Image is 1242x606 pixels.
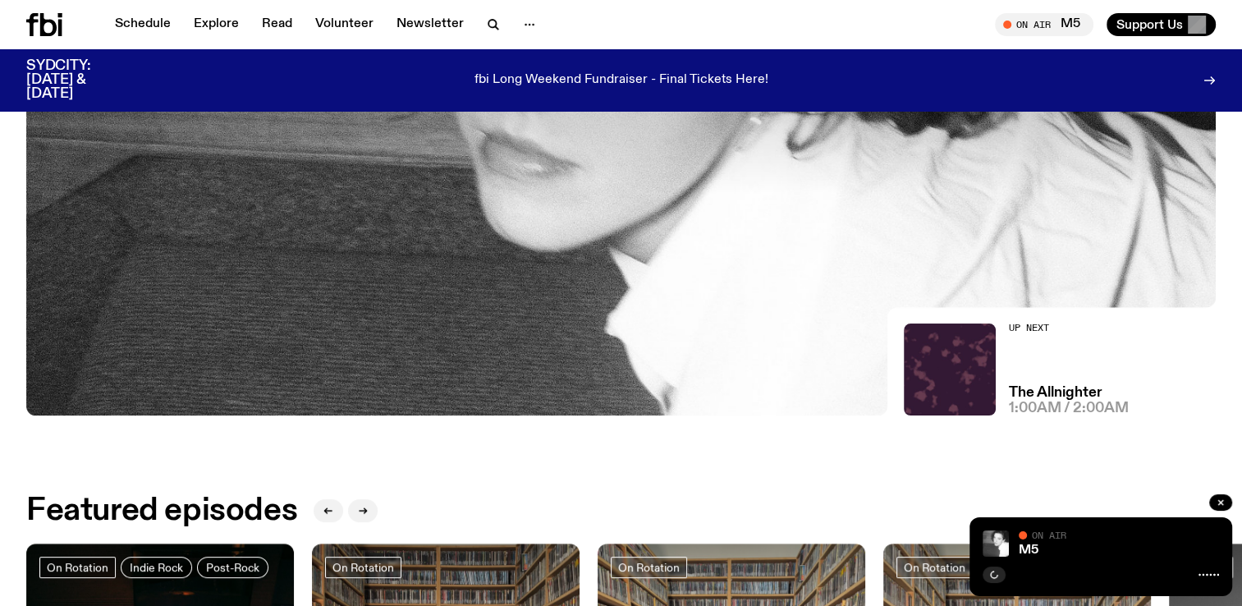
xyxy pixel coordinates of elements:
img: A black and white photo of Lilly wearing a white blouse and looking up at the camera. [983,530,1009,557]
a: Newsletter [387,13,474,36]
span: On Rotation [904,562,965,574]
span: On Rotation [332,562,394,574]
a: On Rotation [39,557,116,578]
h3: SYDCITY: [DATE] & [DATE] [26,59,131,101]
h2: Up Next [1009,324,1129,333]
button: Support Us [1107,13,1216,36]
span: On Rotation [47,562,108,574]
a: Read [252,13,302,36]
a: Indie Rock [121,557,192,578]
a: On Rotation [896,557,973,578]
span: Post-Rock [206,562,259,574]
a: Post-Rock [197,557,268,578]
span: On Rotation [618,562,680,574]
a: On Rotation [611,557,687,578]
a: Explore [184,13,249,36]
span: Indie Rock [130,562,183,574]
a: On Rotation [325,557,401,578]
h2: Featured episodes [26,496,297,526]
span: Support Us [1116,17,1183,32]
p: fbi Long Weekend Fundraiser - Final Tickets Here! [474,73,768,88]
button: On AirM5 [995,13,1093,36]
a: M5 [1019,544,1038,557]
span: On Air [1032,530,1066,540]
span: 1:00am / 2:00am [1009,402,1129,415]
a: The Allnighter [1009,386,1102,400]
a: Volunteer [305,13,383,36]
a: Schedule [105,13,181,36]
